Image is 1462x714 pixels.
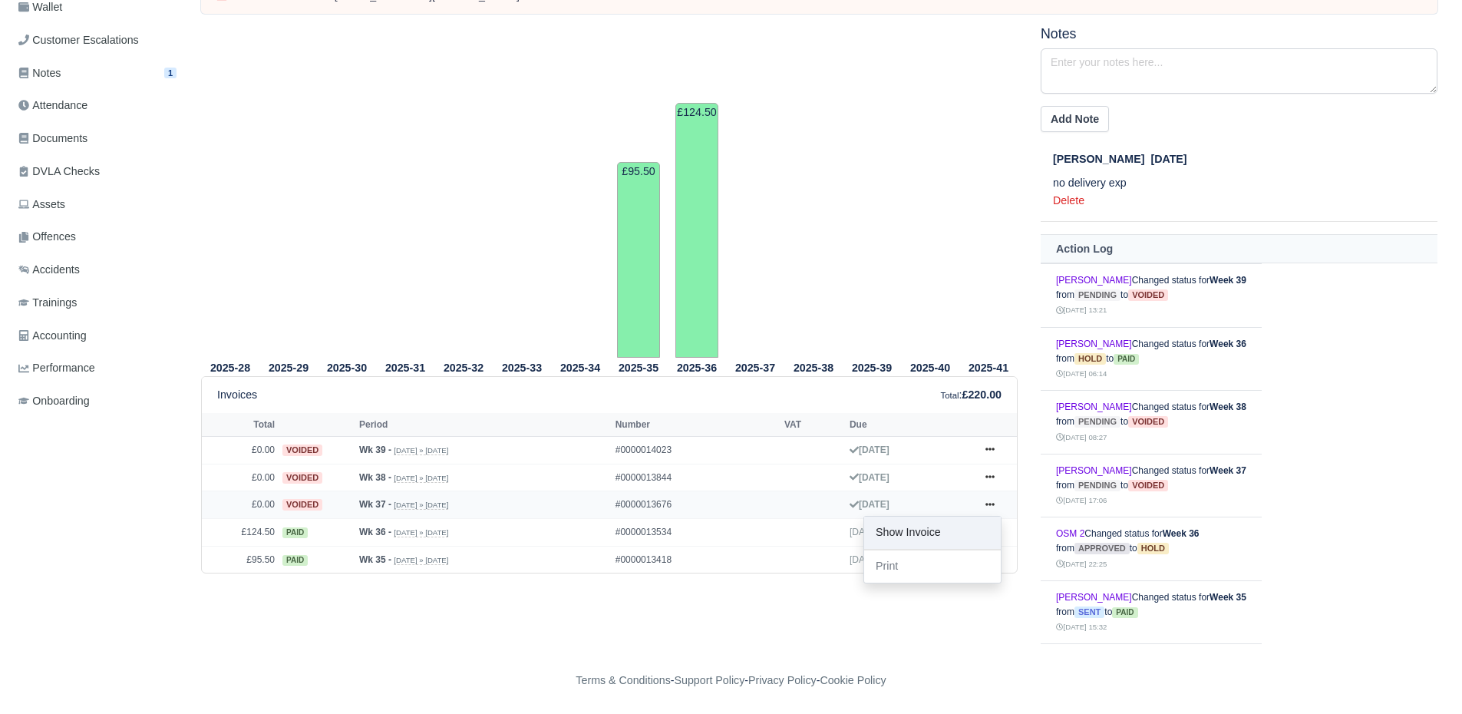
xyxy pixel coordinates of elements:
[359,554,391,565] strong: Wk 35 -
[359,499,391,510] strong: Wk 37 -
[784,359,843,377] th: 2025-38
[282,555,308,566] span: paid
[18,130,87,147] span: Documents
[1128,289,1168,301] span: voided
[850,554,879,565] span: [DATE]
[394,556,448,565] small: [DATE] » [DATE]
[12,222,183,252] a: Offences
[1074,480,1120,491] span: pending
[12,157,183,187] a: DVLA Checks
[675,674,745,686] a: Support Policy
[1074,353,1106,365] span: hold
[282,527,308,538] span: paid
[959,359,1018,377] th: 2025-41
[202,519,279,547] td: £124.50
[726,359,784,377] th: 2025-37
[318,359,376,377] th: 2025-30
[12,91,183,121] a: Attendance
[962,388,1002,401] strong: £220.00
[1056,465,1132,476] a: [PERSON_NAME]
[850,499,889,510] strong: [DATE]
[359,472,391,483] strong: Wk 38 -
[1053,153,1144,165] span: [PERSON_NAME]
[12,288,183,318] a: Trainings
[1053,194,1084,207] a: Delete
[202,464,279,491] td: £0.00
[1056,496,1107,504] small: [DATE] 17:06
[1385,640,1462,714] div: Chat Widget
[1137,543,1169,554] span: hold
[612,519,781,547] td: #0000013534
[1053,150,1437,168] div: [DATE]
[394,528,448,537] small: [DATE] » [DATE]
[675,103,718,358] td: £124.50
[18,163,100,180] span: DVLA Checks
[1210,465,1246,476] strong: Week 37
[12,58,183,88] a: Notes 1
[1056,402,1132,412] a: [PERSON_NAME]
[434,359,493,377] th: 2025-32
[850,472,889,483] strong: [DATE]
[1041,26,1437,42] h5: Notes
[1056,369,1107,378] small: [DATE] 06:14
[1114,354,1139,365] span: paid
[850,527,879,537] span: [DATE]
[1210,339,1246,349] strong: Week 36
[1056,339,1132,349] a: [PERSON_NAME]
[18,31,139,49] span: Customer Escalations
[355,413,612,436] th: Period
[12,255,183,285] a: Accidents
[1053,174,1437,192] p: no delivery exp
[864,517,1001,549] a: Show Invoice
[612,464,781,491] td: #0000013844
[18,97,87,114] span: Attendance
[202,491,279,519] td: £0.00
[1074,289,1120,301] span: pending
[359,527,391,537] strong: Wk 36 -
[282,472,322,484] span: voided
[551,359,609,377] th: 2025-34
[612,437,781,464] td: #0000014023
[217,388,257,402] h6: Invoices
[1041,391,1262,455] td: Changed status for from to
[612,491,781,519] td: #0000013676
[1041,454,1262,517] td: Changed status for from to
[1041,327,1262,391] td: Changed status for from to
[1128,416,1168,428] span: voided
[1112,607,1137,618] span: paid
[12,353,183,383] a: Performance
[748,674,817,686] a: Privacy Policy
[1163,528,1200,539] strong: Week 36
[1056,592,1132,603] a: [PERSON_NAME]
[202,546,279,573] td: £95.50
[609,359,668,377] th: 2025-35
[18,228,76,246] span: Offences
[164,68,177,79] span: 1
[12,25,183,55] a: Customer Escalations
[1041,264,1262,328] td: Changed status for from to
[282,499,322,511] span: voided
[612,413,781,436] th: Number
[12,386,183,416] a: Onboarding
[1128,480,1168,491] span: voided
[18,392,90,410] span: Onboarding
[668,359,726,377] th: 2025-36
[864,550,1001,583] a: Print
[1056,560,1107,568] small: [DATE] 22:25
[202,413,279,436] th: Total
[1041,235,1437,263] th: Action Log
[820,674,886,686] a: Cookie Policy
[617,162,660,358] td: £95.50
[1041,580,1262,644] td: Changed status for from to
[1056,275,1132,286] a: [PERSON_NAME]
[12,190,183,220] a: Assets
[941,391,959,400] small: Total
[1041,106,1109,132] button: Add Note
[294,672,1169,689] div: - - -
[376,359,434,377] th: 2025-31
[1074,607,1104,618] span: sent
[850,445,889,455] strong: [DATE]
[202,437,279,464] td: £0.00
[18,64,61,82] span: Notes
[493,359,551,377] th: 2025-33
